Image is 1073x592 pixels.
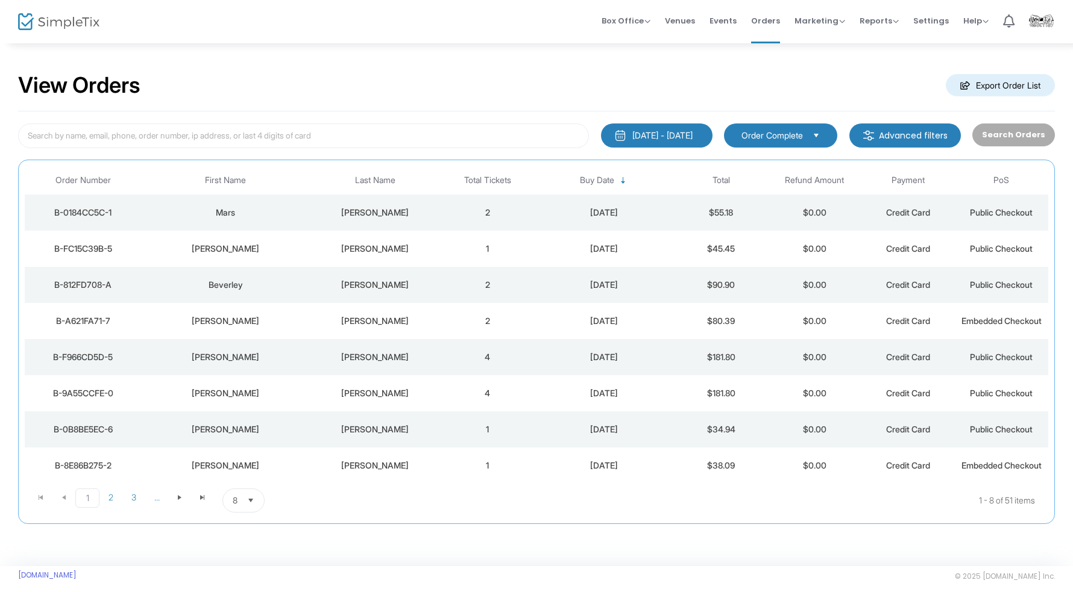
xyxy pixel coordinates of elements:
[313,423,438,435] div: Alexander
[537,351,672,363] div: 2025-09-14
[28,423,139,435] div: B-0B8BE5EC-6
[768,267,861,303] td: $0.00
[313,315,438,327] div: Alexander
[28,315,139,327] div: B-A621FA71-7
[675,267,768,303] td: $90.90
[886,352,930,362] span: Credit Card
[537,315,672,327] div: 2025-09-14
[601,123,713,148] button: [DATE] - [DATE]
[768,447,861,484] td: $0.00
[25,166,1048,484] div: Data table
[970,424,1033,434] span: Public Checkout
[205,175,246,185] span: First Name
[768,195,861,231] td: $0.00
[886,207,930,217] span: Credit Card
[28,460,139,472] div: B-8E86B275-2
[99,488,122,506] span: Page 2
[768,411,861,447] td: $0.00
[441,231,534,267] td: 1
[441,195,534,231] td: 2
[618,176,628,185] span: Sortable
[537,243,672,255] div: 2025-09-14
[886,316,930,326] span: Credit Card
[441,375,534,411] td: 4
[145,279,307,291] div: Beverley
[808,129,825,142] button: Select
[970,243,1033,254] span: Public Checkout
[28,279,139,291] div: B-812FD708-A
[145,243,307,255] div: Andrea
[913,5,949,36] span: Settings
[963,15,989,26] span: Help
[675,303,768,339] td: $80.39
[18,72,140,99] h2: View Orders
[313,351,438,363] div: GOLDBERG
[175,493,184,502] span: Go to the next page
[886,460,930,470] span: Credit Card
[675,375,768,411] td: $181.80
[441,166,534,195] th: Total Tickets
[970,352,1033,362] span: Public Checkout
[145,387,307,399] div: Elissa
[970,207,1033,217] span: Public Checkout
[675,411,768,447] td: $34.94
[355,175,395,185] span: Last Name
[233,494,238,506] span: 8
[955,572,1055,581] span: © 2025 [DOMAIN_NAME] Inc.
[892,175,925,185] span: Payment
[145,351,307,363] div: BONNIE
[198,493,207,502] span: Go to the last page
[18,570,77,580] a: [DOMAIN_NAME]
[768,231,861,267] td: $0.00
[313,243,438,255] div: Strom
[675,231,768,267] td: $45.45
[145,488,168,506] span: Page 4
[313,279,438,291] div: Abramson
[145,207,307,219] div: Mars
[313,207,438,219] div: Russell
[28,351,139,363] div: B-F966CD5D-5
[441,267,534,303] td: 2
[537,423,672,435] div: 2025-09-14
[768,339,861,375] td: $0.00
[675,166,768,195] th: Total
[55,175,111,185] span: Order Number
[675,447,768,484] td: $38.09
[28,207,139,219] div: B-0184CC5C-1
[751,5,780,36] span: Orders
[768,166,861,195] th: Refund Amount
[795,15,845,26] span: Marketing
[313,460,438,472] div: D'Souza
[970,279,1033,290] span: Public Checkout
[168,488,191,506] span: Go to the next page
[537,207,672,219] div: 2025-09-14
[614,129,626,142] img: monthly
[886,243,930,254] span: Credit Card
[385,488,1035,513] kendo-pager-info: 1 - 8 of 51 items
[18,123,589,148] input: Search by name, email, phone, order number, ip address, or last 4 digits of card
[886,424,930,434] span: Credit Card
[537,460,672,472] div: 2025-09-14
[863,129,875,142] img: filter
[122,488,145,506] span: Page 3
[675,339,768,375] td: $181.80
[75,488,99,508] span: Page 1
[849,123,961,148] m-button: Advanced filters
[580,175,614,185] span: Buy Date
[710,5,737,36] span: Events
[768,303,861,339] td: $0.00
[675,195,768,231] td: $55.18
[860,15,899,26] span: Reports
[886,388,930,398] span: Credit Card
[441,303,534,339] td: 2
[946,74,1055,96] m-button: Export Order List
[28,387,139,399] div: B-9A55CCFE-0
[970,388,1033,398] span: Public Checkout
[961,460,1042,470] span: Embedded Checkout
[441,447,534,484] td: 1
[741,129,803,142] span: Order Complete
[665,5,695,36] span: Venues
[441,411,534,447] td: 1
[632,129,693,142] div: [DATE] - [DATE]
[993,175,1009,185] span: PoS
